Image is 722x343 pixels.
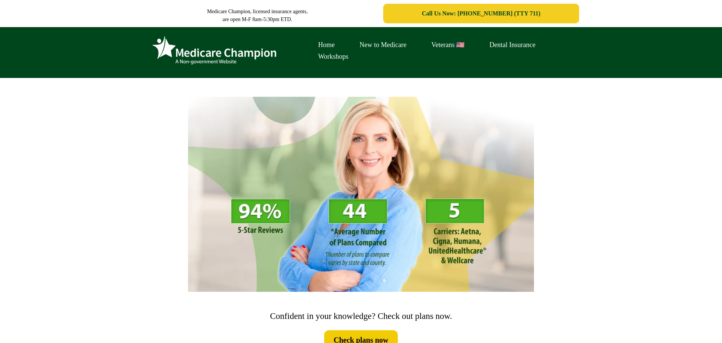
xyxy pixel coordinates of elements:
[347,39,419,51] a: New to Medicare
[419,39,477,51] a: Veterans 🇺🇸
[143,15,372,23] p: are open M-F 8am-5:30pm ETD.
[143,8,372,15] p: Medicare Champion, licensed insurance agents,
[422,10,540,17] span: Call Us Now: [PHONE_NUMBER] (TTY 711)
[149,33,280,69] img: Brand Logo
[184,311,538,322] h2: Confident in your knowledge? Check out plans now.
[477,39,548,51] a: Dental Insurance
[306,39,347,51] a: Home
[306,51,361,63] a: Workshops
[383,4,579,23] a: Call Us Now: 1-833-823-1990 (TTY 711)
